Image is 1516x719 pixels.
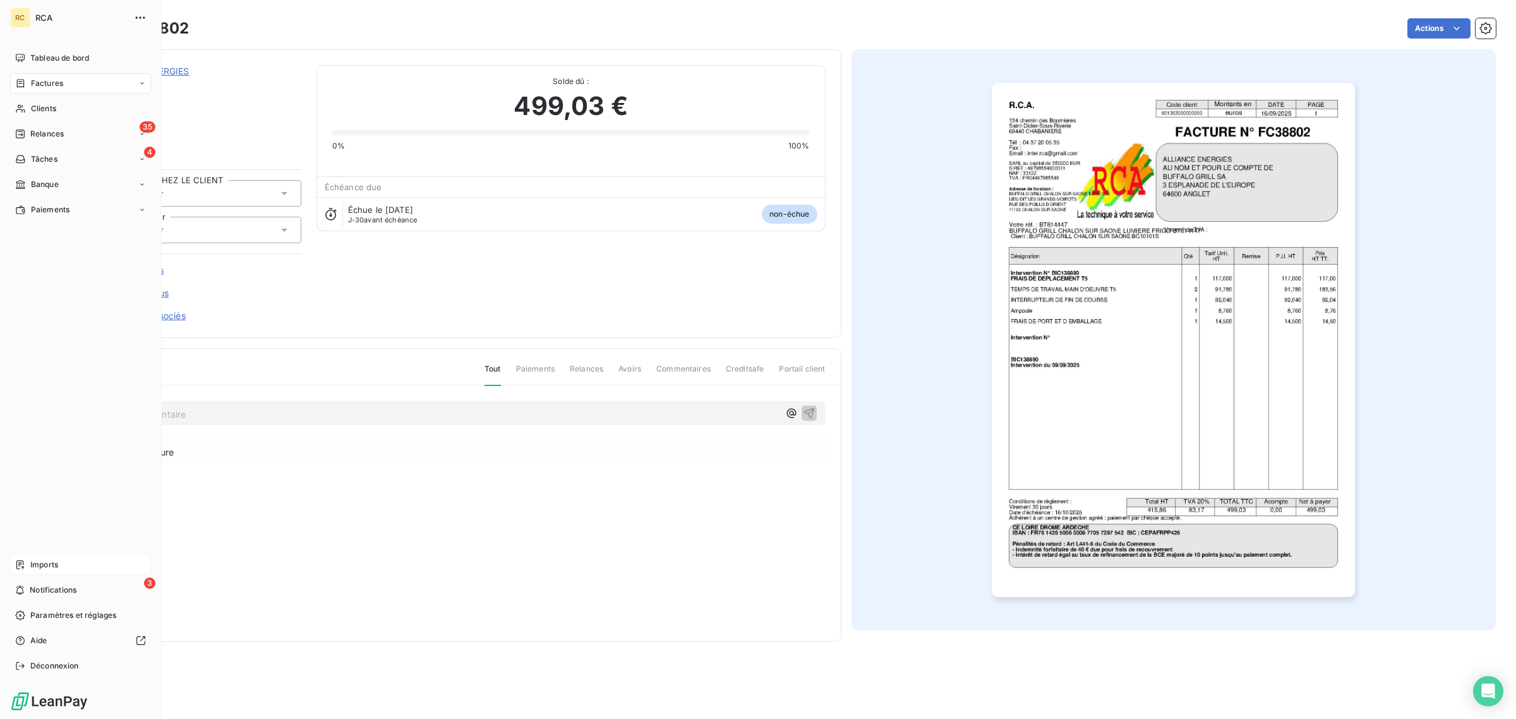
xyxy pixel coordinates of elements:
a: Aide [10,631,151,651]
span: 100% [788,140,810,152]
span: Relances [570,363,603,385]
span: Tâches [31,154,57,165]
span: 499,03 € [514,87,627,125]
span: Solde dû : [332,76,810,87]
span: J-30 [348,215,364,224]
span: Avoirs [618,363,641,385]
span: Banque [31,179,59,190]
span: Déconnexion [30,660,79,672]
span: 90136300 [99,80,301,90]
span: Relances [30,128,64,140]
span: Échue le [DATE] [348,205,413,215]
span: Creditsafe [726,363,764,385]
span: Imports [30,559,58,571]
span: Commentaires [656,363,711,385]
span: Échéance due [325,182,382,192]
span: 35 [140,121,155,133]
span: Notifications [30,584,76,596]
div: RC [10,8,30,28]
span: Portail client [779,363,825,385]
span: avant échéance [348,216,418,224]
img: Logo LeanPay [10,691,88,711]
button: Actions [1407,18,1471,39]
span: non-échue [762,205,817,224]
span: Paramètres et réglages [30,610,116,621]
span: Clients [31,103,56,114]
span: Tout [484,363,501,386]
span: 0% [332,140,345,152]
span: 4 [144,147,155,158]
span: Paiements [31,204,69,215]
span: Paiements [516,363,555,385]
span: 3 [144,577,155,589]
img: invoice_thumbnail [992,83,1355,597]
span: Factures [31,78,63,89]
div: Open Intercom Messenger [1473,676,1503,706]
span: RCA [35,13,126,23]
span: Tableau de bord [30,52,89,64]
span: Aide [30,635,47,646]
